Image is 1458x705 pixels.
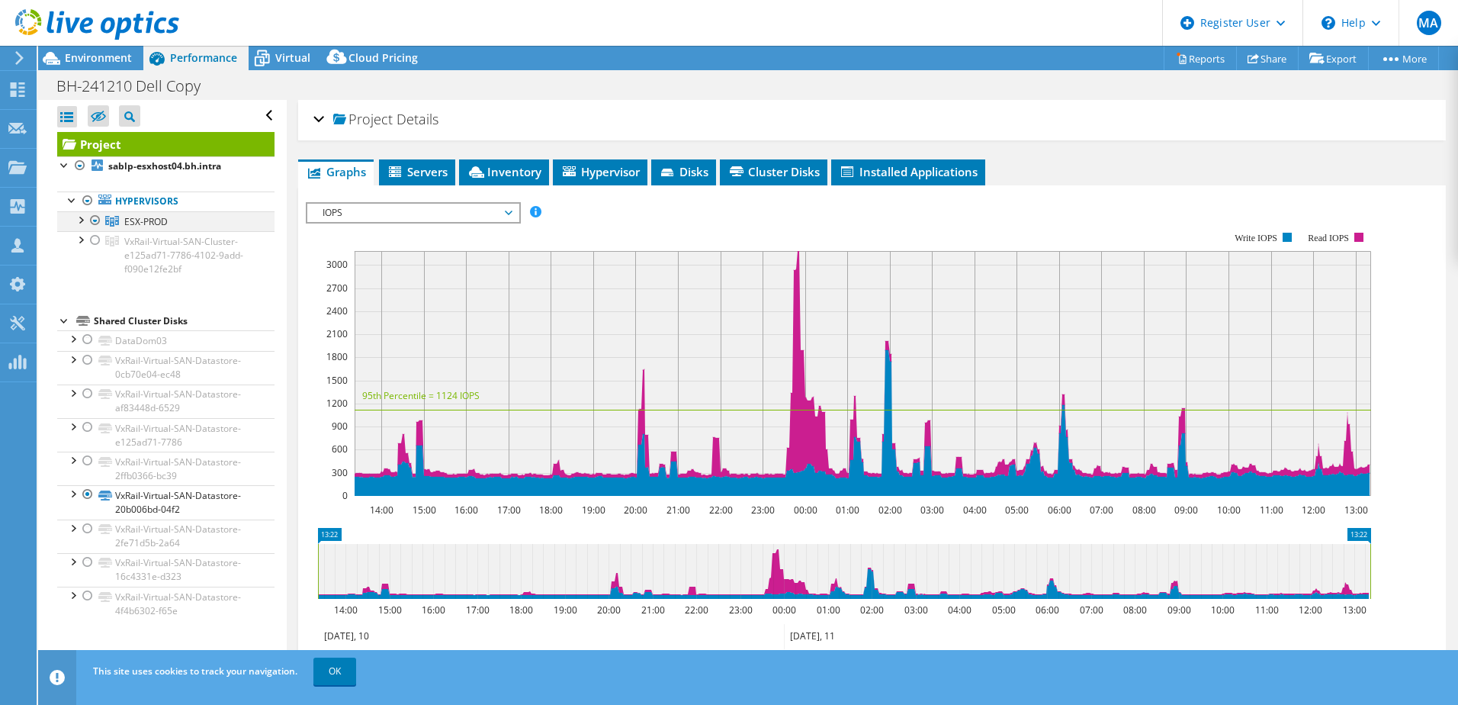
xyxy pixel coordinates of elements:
[465,604,489,616] text: 17:00
[816,604,840,616] text: 01:00
[1342,604,1366,616] text: 13:00
[93,665,297,678] span: This site uses cookies to track your navigation.
[333,112,393,127] span: Project
[1167,604,1190,616] text: 09:00
[57,385,275,418] a: VxRail-Virtual-SAN-Datastore-af83448d-6529
[538,504,562,517] text: 18:00
[1174,504,1197,517] text: 09:00
[772,604,795,616] text: 00:00
[412,504,435,517] text: 15:00
[1122,604,1146,616] text: 08:00
[1298,604,1322,616] text: 12:00
[313,658,356,685] a: OK
[623,504,647,517] text: 20:00
[835,504,859,517] text: 01:00
[326,397,348,410] text: 1200
[108,159,221,172] b: sablp-esxhost04.bh.intra
[57,132,275,156] a: Project
[332,443,348,456] text: 600
[641,604,664,616] text: 21:00
[57,211,275,231] a: ESX-PROD
[57,452,275,485] a: VxRail-Virtual-SAN-Datastore-2ffb0366-bc39
[1301,504,1325,517] text: 12:00
[666,504,689,517] text: 21:00
[57,231,275,278] a: VxRail-Virtual-SAN-Cluster-e125ad71-7786-4102-9add-f090e12fe2bf
[581,504,605,517] text: 19:00
[509,604,532,616] text: 18:00
[1368,47,1439,70] a: More
[1417,11,1441,35] span: MA
[553,604,576,616] text: 19:00
[1047,504,1071,517] text: 06:00
[332,420,348,433] text: 900
[377,604,401,616] text: 15:00
[94,312,275,330] div: Shared Cluster Disks
[1235,233,1277,243] text: Write IOPS
[326,258,348,271] text: 3000
[326,304,348,317] text: 2400
[878,504,901,517] text: 02:00
[1254,604,1278,616] text: 11:00
[1298,47,1369,70] a: Export
[348,50,418,65] span: Cloud Pricing
[1035,604,1058,616] text: 06:00
[1216,504,1240,517] text: 10:00
[1322,16,1335,30] svg: \n
[362,389,480,402] text: 95th Percentile = 1124 IOPS
[1164,47,1237,70] a: Reports
[1132,504,1155,517] text: 08:00
[421,604,445,616] text: 16:00
[793,504,817,517] text: 00:00
[1079,604,1103,616] text: 07:00
[859,604,883,616] text: 02:00
[57,520,275,553] a: VxRail-Virtual-SAN-Datastore-2fe71d5b-2a64
[947,604,971,616] text: 04:00
[124,235,243,275] span: VxRail-Virtual-SAN-Cluster-e125ad71-7786-4102-9add-f090e12fe2bf
[839,164,978,179] span: Installed Applications
[1089,504,1113,517] text: 07:00
[57,330,275,350] a: DataDom03
[962,504,986,517] text: 04:00
[57,485,275,519] a: VxRail-Virtual-SAN-Datastore-20b006bd-04f2
[326,327,348,340] text: 2100
[728,604,752,616] text: 23:00
[57,587,275,620] a: VxRail-Virtual-SAN-Datastore-4f4b6302-f65e
[496,504,520,517] text: 17:00
[1236,47,1299,70] a: Share
[326,282,348,295] text: 2700
[1308,233,1349,243] text: Read IOPS
[684,604,708,616] text: 22:00
[57,192,275,211] a: Hypervisors
[991,604,1015,616] text: 05:00
[708,504,732,517] text: 22:00
[275,50,310,65] span: Virtual
[333,604,357,616] text: 14:00
[57,418,275,452] a: VxRail-Virtual-SAN-Datastore-e125ad71-7786
[369,504,393,517] text: 14:00
[342,489,348,502] text: 0
[467,164,541,179] span: Inventory
[326,374,348,387] text: 1500
[659,164,708,179] span: Disks
[170,50,237,65] span: Performance
[560,164,640,179] span: Hypervisor
[750,504,774,517] text: 23:00
[920,504,943,517] text: 03:00
[124,215,168,228] span: ESX-PROD
[57,553,275,587] a: VxRail-Virtual-SAN-Datastore-16c4331e-d323
[1004,504,1028,517] text: 05:00
[50,78,224,95] h1: BH-241210 Dell Copy
[57,351,275,385] a: VxRail-Virtual-SAN-Datastore-0cb70e04-ec48
[1344,504,1367,517] text: 13:00
[387,164,448,179] span: Servers
[65,50,132,65] span: Environment
[454,504,477,517] text: 16:00
[315,204,511,222] span: IOPS
[904,604,927,616] text: 03:00
[727,164,820,179] span: Cluster Disks
[1259,504,1283,517] text: 11:00
[1210,604,1234,616] text: 10:00
[57,156,275,176] a: sablp-esxhost04.bh.intra
[596,604,620,616] text: 20:00
[332,466,348,479] text: 300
